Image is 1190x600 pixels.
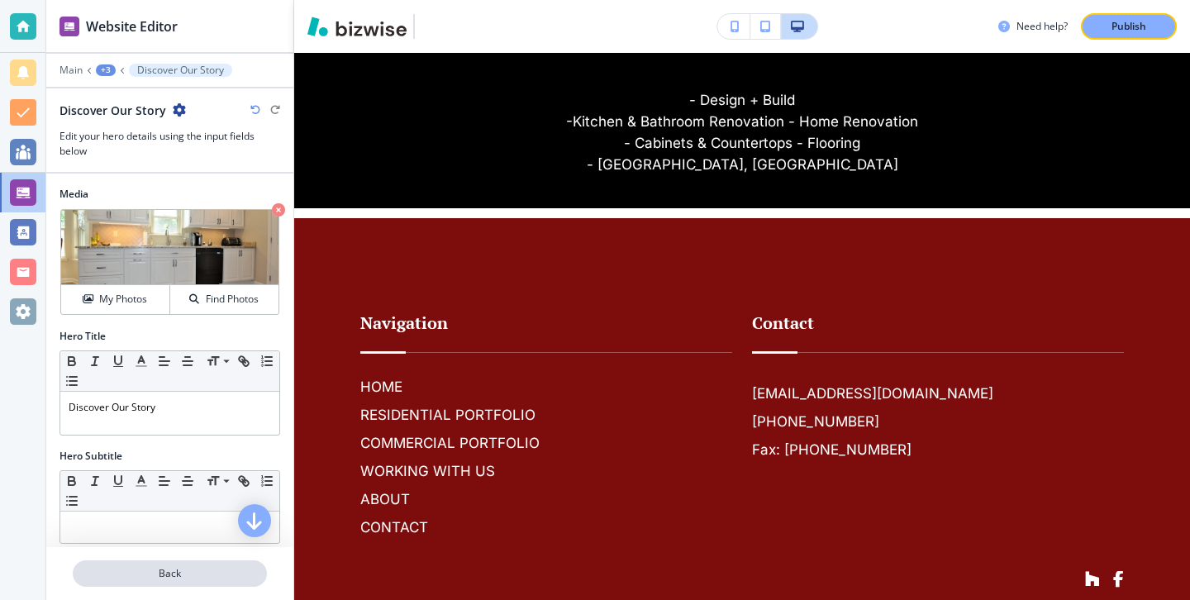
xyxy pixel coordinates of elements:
[360,432,732,454] h6: COMMERCIAL PORTFOLIO
[421,21,466,32] img: Your Logo
[129,64,232,77] button: Discover Our Story
[99,292,147,307] h4: My Photos
[752,439,912,460] h6: Fax: [PHONE_NUMBER]
[170,285,278,314] button: Find Photos
[307,17,407,36] img: Bizwise Logo
[74,566,265,581] p: Back
[61,285,170,314] button: My Photos
[206,292,259,307] h4: Find Photos
[360,111,1124,132] p: -Kitchen & Bathroom Renovation - Home Renovation
[59,64,83,76] button: Main
[69,400,271,415] p: Discover Our Story
[360,154,1124,175] p: - [GEOGRAPHIC_DATA], [GEOGRAPHIC_DATA]
[752,383,993,404] a: [EMAIL_ADDRESS][DOMAIN_NAME]
[1081,13,1177,40] button: Publish
[1111,19,1146,34] p: Publish
[59,102,166,119] h2: Discover Our Story
[752,312,814,334] strong: Contact
[360,488,732,510] h6: ABOUT
[96,64,116,76] button: +3
[1016,19,1068,34] h3: Need help?
[360,376,732,398] h6: HOME
[360,312,448,334] strong: Navigation
[59,17,79,36] img: editor icon
[360,460,732,482] h6: WORKING WITH US
[752,411,879,432] a: [PHONE_NUMBER]
[73,560,267,587] button: Back
[59,187,280,202] h2: Media
[360,404,732,426] h6: RESIDENTIAL PORTFOLIO
[59,208,280,316] div: My PhotosFind Photos
[137,64,224,76] p: Discover Our Story
[59,129,280,159] h3: Edit your hero details using the input fields below
[360,132,1124,154] p: - Cabinets & Countertops - Flooring
[360,89,1124,111] p: - Design + Build
[360,517,732,538] h6: CONTACT
[86,17,178,36] h2: Website Editor
[59,329,106,344] h2: Hero Title
[59,449,122,464] h2: Hero Subtitle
